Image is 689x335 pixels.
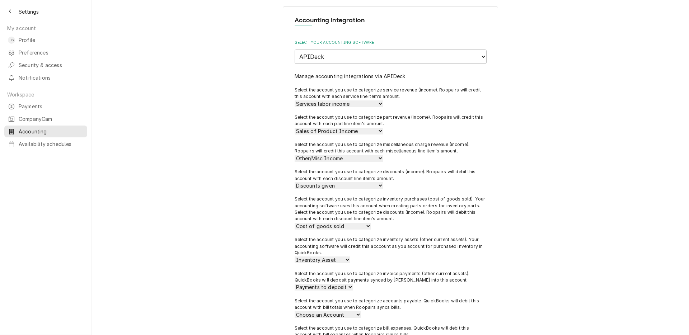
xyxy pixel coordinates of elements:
[19,128,84,135] span: Accounting
[19,140,84,148] span: Availability schedules
[19,115,84,123] span: CompanyCam
[8,37,15,44] div: David Silvestre's Avatar
[19,103,84,110] span: Payments
[295,114,487,127] p: Select the account you use to categorize part revenue (income). Roopairs will credit this account...
[4,47,87,58] a: Preferences
[19,8,39,15] span: Settings
[19,74,84,81] span: Notifications
[295,15,487,25] span: Panel Header
[4,100,87,112] a: Payments
[4,138,87,150] a: Availability schedules
[295,87,487,100] p: Select the account you use to categorize service revenue (income). Roopairs will credit this acco...
[4,113,87,125] a: CompanyCam
[295,298,487,311] p: Select the account you use to categorize accounts payable. QuickBooks will debit this account wit...
[295,236,487,256] p: Select the account you use to categorize inventory assets (other current assets). Your accounting...
[295,72,487,80] div: Button Group Row
[4,34,87,46] a: DSDavid Silvestre's AvatarProfile
[295,196,487,222] p: Select the account you use to categorize inventory purchases (cost of goods sold). Your accountin...
[295,270,487,284] p: Select the account you use to categorize invoice payments (other current assets). QuickBooks will...
[4,59,87,71] a: Security & access
[19,49,84,56] span: Preferences
[295,141,487,155] p: Select the account you use to categorize miscellaneous charge revenue (income). Roopairs will cre...
[8,37,15,44] div: DS
[4,126,87,137] a: Accounting
[19,61,84,69] span: Security & access
[4,6,16,17] button: Back to previous page
[4,72,87,84] a: Notifications
[19,36,84,44] span: Profile
[295,40,487,46] label: Select your accounting software
[295,73,406,79] a: Manage accounting integrations via APIDeck
[295,15,487,31] div: Panel Information
[295,169,487,182] p: Select the account you use to categorize discounts (income). Roopairs will debit this account wit...
[295,40,487,64] div: Choose Intergration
